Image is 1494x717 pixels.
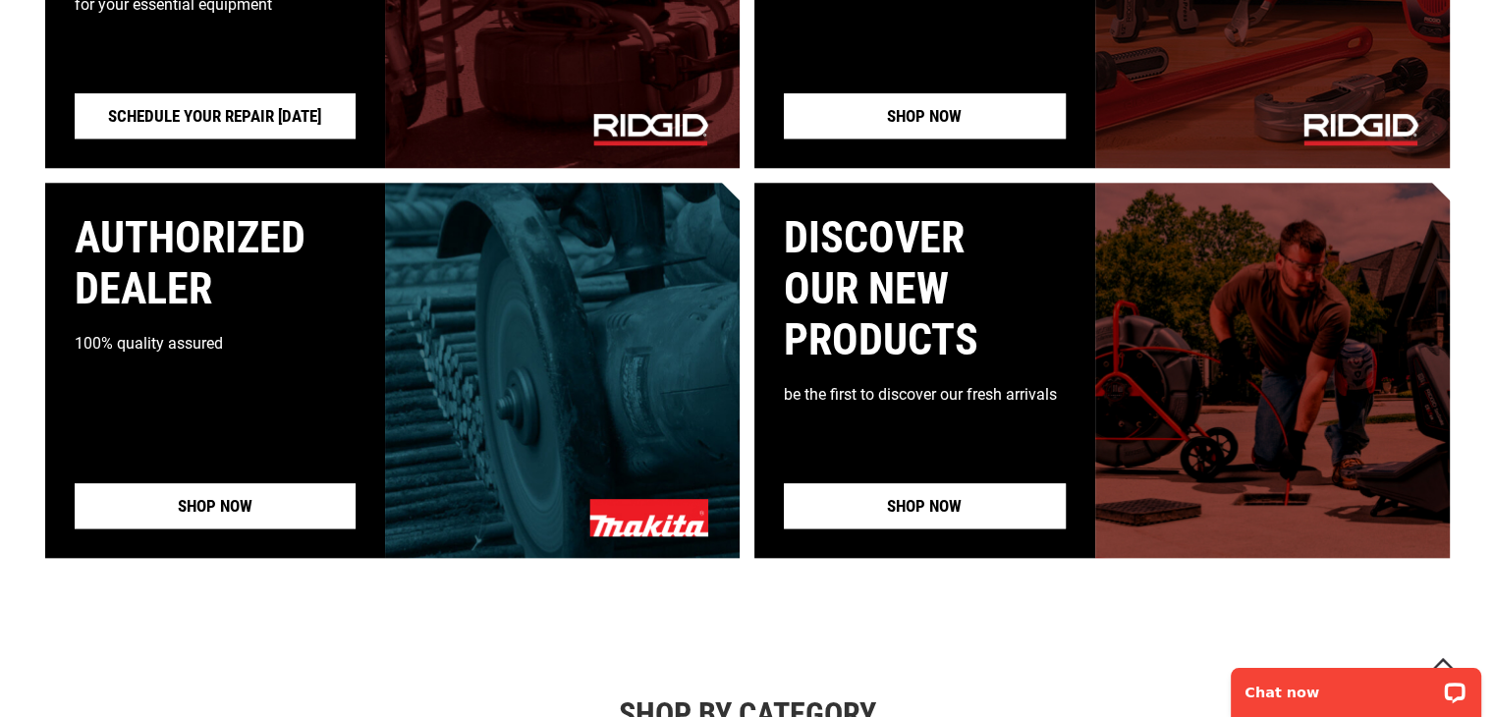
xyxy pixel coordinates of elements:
div: Authorized dealer [75,212,357,314]
div: be the first to discover our fresh arrivals [784,385,1066,404]
a: Shop now [784,483,1066,528]
a: Shop now [75,483,357,528]
div: Discover our new products [784,212,1066,365]
iframe: LiveChat chat widget [1218,655,1494,717]
div: 100% quality assured [75,334,357,353]
a: Schedule your repair [DATE] [75,93,357,138]
a: Shop now [784,93,1066,138]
